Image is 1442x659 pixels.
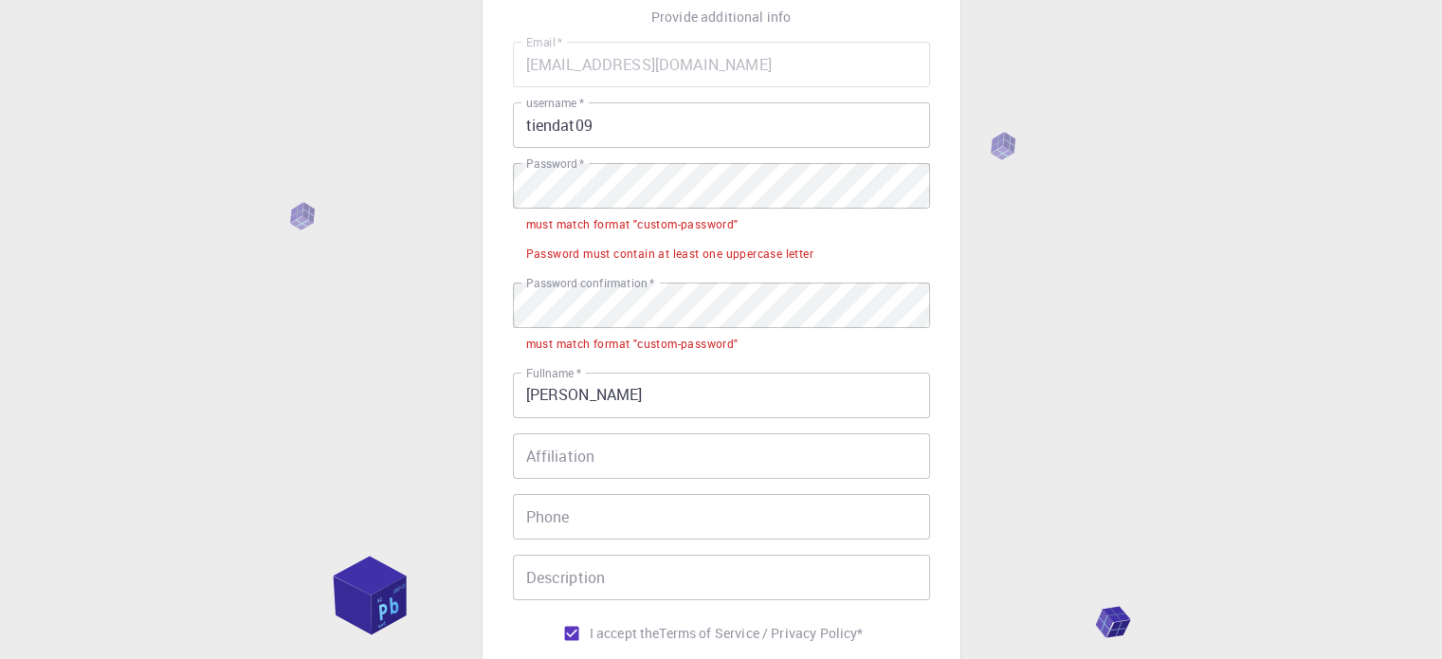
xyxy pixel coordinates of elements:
label: Password [526,156,584,172]
label: Fullname [526,365,581,381]
a: Terms of Service / Privacy Policy* [659,624,863,643]
span: I accept the [590,624,660,643]
p: Provide additional info [651,8,791,27]
div: Password must contain at least one uppercase letter [526,245,813,264]
div: must match format "custom-password" [526,215,739,234]
label: Email [526,34,562,50]
div: must match format "custom-password" [526,335,739,354]
label: Password confirmation [526,275,654,291]
label: username [526,95,584,111]
p: Terms of Service / Privacy Policy * [659,624,863,643]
